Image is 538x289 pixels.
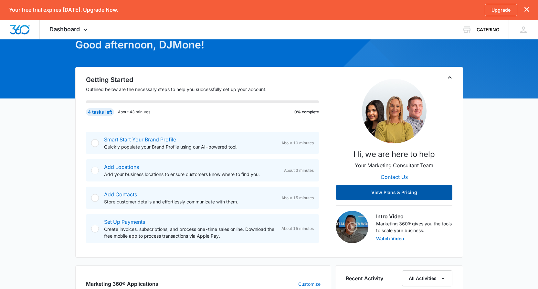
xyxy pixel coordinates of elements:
[104,164,139,170] a: Add Locations
[294,109,319,115] p: 0% complete
[281,226,314,232] span: About 15 minutes
[104,191,137,198] a: Add Contacts
[86,75,327,85] h2: Getting Started
[104,198,276,205] p: Store customer details and effortlessly communicate with them.
[75,37,331,53] h1: Good afternoon, DJMone!
[86,86,327,93] p: Outlined below are the necessary steps to help you successfully set up your account.
[353,149,435,160] p: Hi, we are here to help
[86,280,158,288] h2: Marketing 360® Applications
[118,109,150,115] p: About 43 minutes
[281,195,314,201] span: About 15 minutes
[104,226,276,239] p: Create invoices, subscriptions, and process one-time sales online. Download the free mobile app t...
[524,7,529,13] button: dismiss this dialog
[336,185,452,200] button: View Plans & Pricing
[374,169,414,185] button: Contact Us
[104,143,276,150] p: Quickly populate your Brand Profile using our AI-powered tool.
[281,140,314,146] span: About 10 minutes
[355,161,433,169] p: Your Marketing Consultant Team
[40,20,99,39] div: Dashboard
[284,168,314,173] span: About 3 minutes
[336,211,368,243] img: Intro Video
[485,4,517,16] a: Upgrade
[298,281,321,287] a: Customize
[346,274,383,282] h6: Recent Activity
[104,219,145,225] a: Set Up Payments
[376,236,404,241] button: Watch Video
[402,270,452,286] button: All Activities
[49,26,80,33] span: Dashboard
[446,74,454,81] button: Toggle Collapse
[9,7,118,13] p: Your free trial expires [DATE]. Upgrade Now.
[104,171,279,178] p: Add your business locations to ensure customers know where to find you.
[86,108,114,116] div: 4 tasks left
[477,27,499,32] div: account name
[104,136,176,143] a: Smart Start Your Brand Profile
[376,212,452,220] h3: Intro Video
[376,220,452,234] p: Marketing 360® gives you the tools to scale your business.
